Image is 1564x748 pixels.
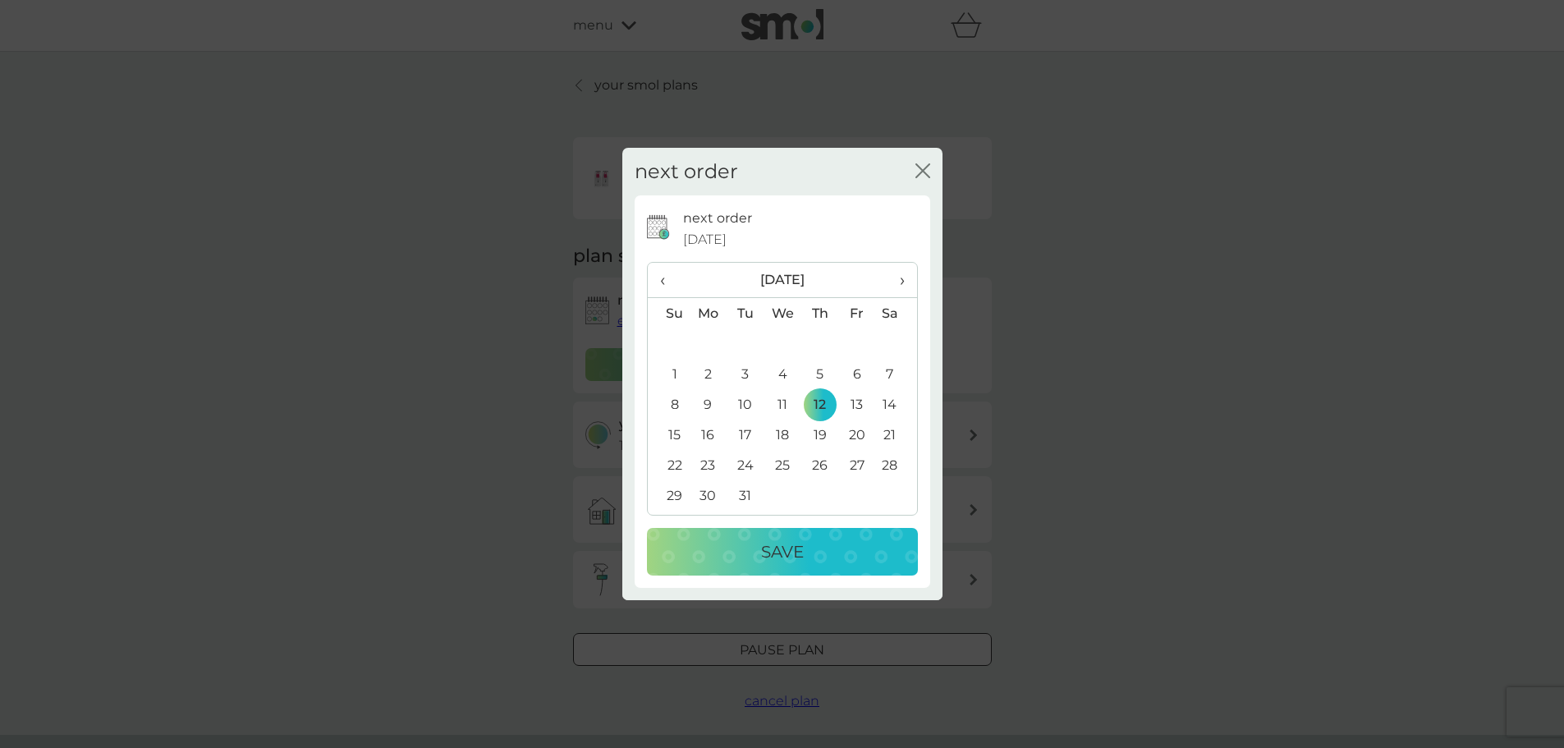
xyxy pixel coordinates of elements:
td: 21 [875,420,916,450]
td: 10 [727,389,764,420]
td: 11 [764,389,801,420]
td: 31 [727,480,764,511]
td: 19 [801,420,838,450]
td: 25 [764,450,801,480]
th: We [764,298,801,329]
td: 13 [838,389,875,420]
td: 3 [727,359,764,389]
button: close [915,163,930,181]
td: 5 [801,359,838,389]
th: Su [648,298,690,329]
td: 29 [648,480,690,511]
td: 14 [875,389,916,420]
td: 22 [648,450,690,480]
span: [DATE] [683,229,727,250]
th: Th [801,298,838,329]
td: 28 [875,450,916,480]
span: ‹ [660,263,677,297]
td: 8 [648,389,690,420]
td: 24 [727,450,764,480]
td: 23 [690,450,727,480]
span: › [887,263,904,297]
td: 6 [838,359,875,389]
td: 1 [648,359,690,389]
td: 17 [727,420,764,450]
td: 4 [764,359,801,389]
th: Tu [727,298,764,329]
p: Save [761,539,804,565]
td: 15 [648,420,690,450]
p: next order [683,208,752,229]
td: 27 [838,450,875,480]
td: 26 [801,450,838,480]
th: Fr [838,298,875,329]
td: 12 [801,389,838,420]
button: Save [647,528,918,576]
td: 20 [838,420,875,450]
td: 9 [690,389,727,420]
th: [DATE] [690,263,876,298]
h2: next order [635,160,738,184]
td: 2 [690,359,727,389]
th: Mo [690,298,727,329]
td: 18 [764,420,801,450]
td: 30 [690,480,727,511]
td: 16 [690,420,727,450]
td: 7 [875,359,916,389]
th: Sa [875,298,916,329]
